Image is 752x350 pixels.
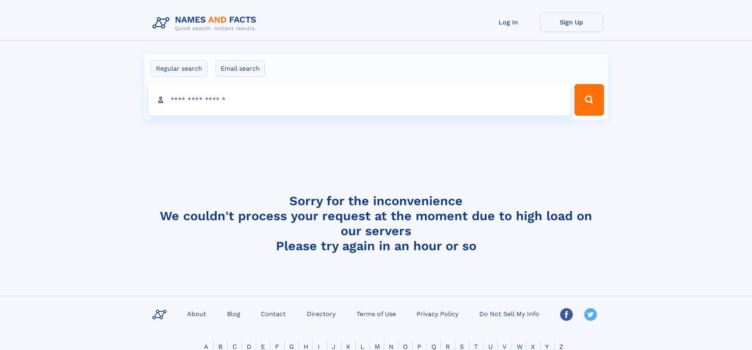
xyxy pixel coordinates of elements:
img: Twitter [584,308,597,321]
img: Facebook [560,308,573,321]
a: Do Not Sell My Info [476,308,542,319]
a: Terms of Use [353,308,399,319]
a: Privacy Policy [413,308,461,319]
a: Blog [224,308,244,319]
a: Directory [304,308,339,319]
a: About [184,308,209,319]
h4: Sorry for the inconvenience We couldn't process your request at the moment due to high load on ou... [149,193,603,253]
input: search input [148,84,571,116]
a: Log In [477,13,540,32]
label: Email search [216,60,265,77]
a: Sign Up [540,13,603,32]
button: Search Button [574,84,604,116]
label: Regular search [151,60,207,77]
a: Contact [258,308,289,319]
img: Logo Names and Facts [149,13,263,34]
